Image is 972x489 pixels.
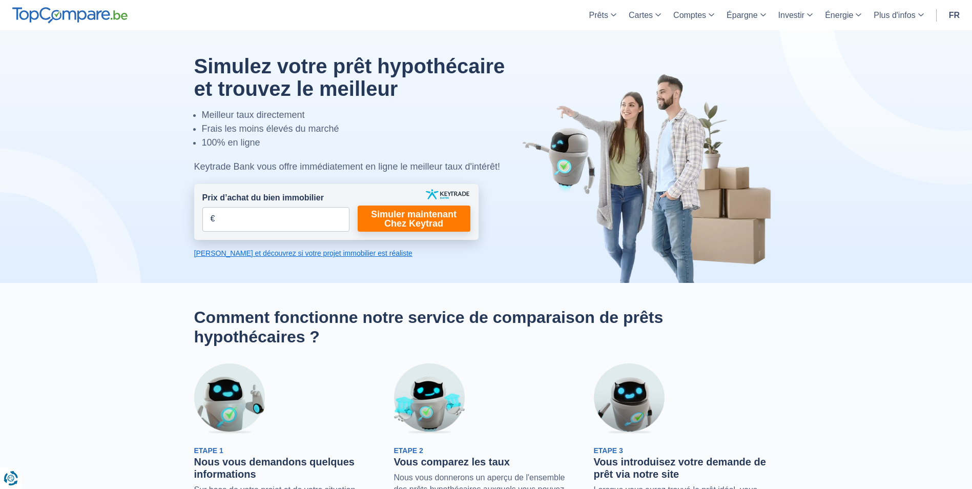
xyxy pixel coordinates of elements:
h3: Vous comparez les taux [394,456,578,468]
img: Etape 3 [594,363,665,434]
span: € [211,213,215,225]
span: Etape 2 [394,446,423,455]
label: Prix d’achat du bien immobilier [202,192,324,204]
img: TopCompare [12,7,128,24]
span: Etape 3 [594,446,623,455]
h2: Comment fonctionne notre service de comparaison de prêts hypothécaires ? [194,308,778,347]
h1: Simulez votre prêt hypothécaire et trouvez le meilleur [194,55,529,100]
a: [PERSON_NAME] et découvrez si votre projet immobilier est réaliste [194,248,479,258]
span: Etape 1 [194,446,223,455]
div: Keytrade Bank vous offre immédiatement en ligne le meilleur taux d'intérêt! [194,160,529,174]
img: Etape 1 [194,363,265,434]
li: Meilleur taux directement [202,108,529,122]
img: image-hero [522,73,778,283]
h3: Nous vous demandons quelques informations [194,456,379,480]
h3: Vous introduisez votre demande de prêt via notre site [594,456,778,480]
img: keytrade [426,189,469,199]
li: 100% en ligne [202,136,529,150]
a: Simuler maintenant Chez Keytrad [358,206,470,232]
img: Etape 2 [394,363,465,434]
li: Frais les moins élevés du marché [202,122,529,136]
